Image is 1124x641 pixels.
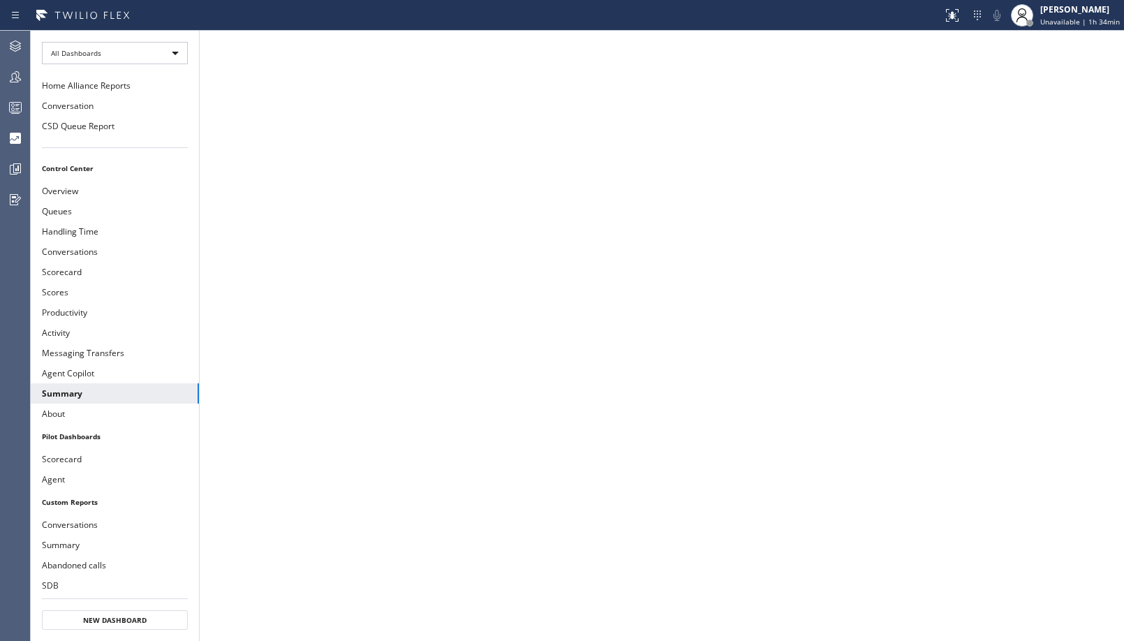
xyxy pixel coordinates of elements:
button: New Dashboard [42,610,188,630]
button: About [31,404,199,424]
li: Custom Reports [31,493,199,511]
button: Agent Copilot [31,363,199,383]
button: Conversations [31,242,199,262]
button: Queues [31,201,199,221]
div: [PERSON_NAME] [1040,3,1120,15]
button: Abandoned calls [31,555,199,575]
button: Mute [987,6,1007,25]
button: SDB [31,575,199,596]
button: Conversation [31,96,199,116]
button: Home Alliance Reports [31,75,199,96]
div: All Dashboards [42,42,188,64]
span: Unavailable | 1h 34min [1040,17,1120,27]
button: Scorecard [31,262,199,282]
button: CSD Queue Report [31,116,199,136]
iframe: dashboard_9f6bb337dffe [200,31,1124,641]
button: Summary [31,535,199,555]
button: Scorecard [31,449,199,469]
button: Summary [31,383,199,404]
button: Outbound calls [31,596,199,616]
li: Pilot Dashboards [31,427,199,445]
button: Conversations [31,515,199,535]
button: Overview [31,181,199,201]
button: Productivity [31,302,199,323]
li: Control Center [31,159,199,177]
button: Activity [31,323,199,343]
button: Handling Time [31,221,199,242]
button: Scores [31,282,199,302]
button: Messaging Transfers [31,343,199,363]
button: Agent [31,469,199,489]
